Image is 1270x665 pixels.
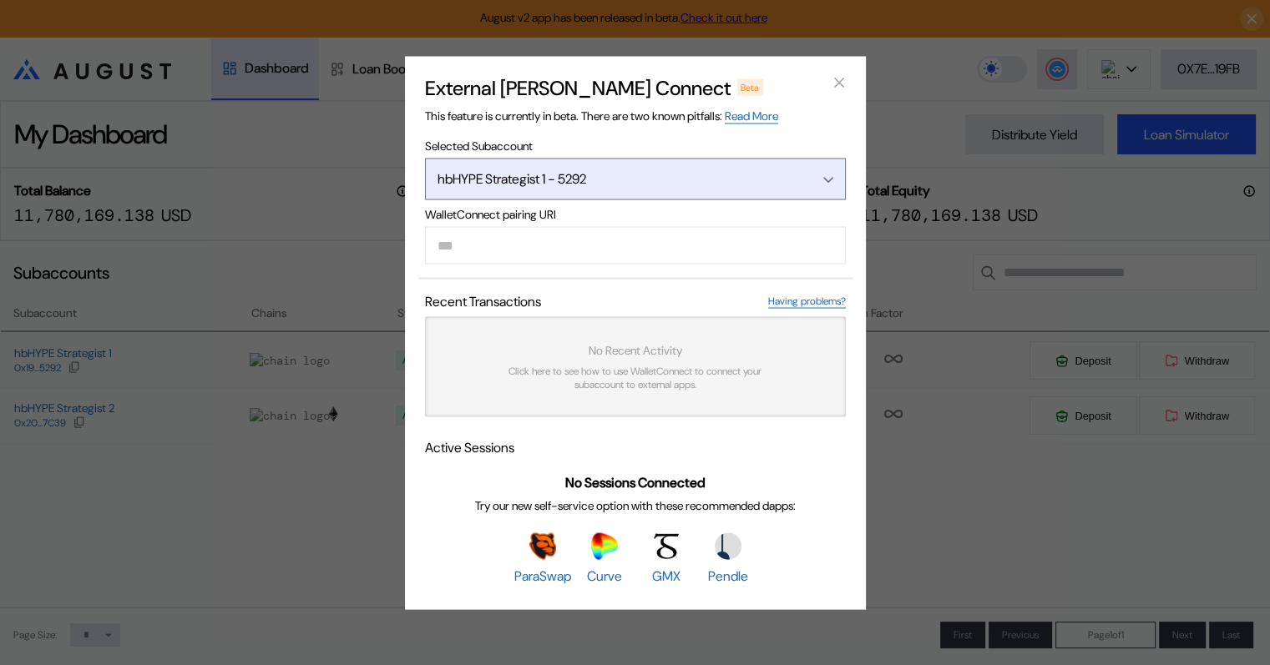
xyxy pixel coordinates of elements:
a: PendlePendle [700,533,756,585]
h2: External [PERSON_NAME] Connect [425,74,731,100]
a: No Recent ActivityClick here to see how to use WalletConnect to connect your subaccount to extern... [425,316,846,416]
span: Selected Subaccount [425,138,846,153]
a: ParaSwapParaSwap [514,533,571,585]
span: Active Sessions [425,438,514,456]
div: hbHYPE Strategist 1 - 5292 [438,170,790,188]
img: GMX [653,533,680,560]
img: Curve [591,533,618,560]
button: Open menu [425,158,846,199]
span: Curve [587,567,622,585]
a: Read More [725,108,778,123]
img: ParaSwap [529,533,556,560]
a: CurveCurve [576,533,633,585]
span: Recent Transactions [425,292,541,310]
span: GMX [652,567,681,585]
img: Pendle [715,533,741,560]
span: Try our new self-service option with these recommended dapps: [475,498,796,513]
a: GMXGMX [638,533,695,585]
span: Pendle [708,567,748,585]
span: This feature is currently in beta. There are two known pitfalls: [425,108,778,123]
span: No Recent Activity [589,342,682,357]
span: ParaSwap [514,567,571,585]
div: Beta [737,78,764,95]
span: No Sessions Connected [565,474,706,491]
span: Click here to see how to use WalletConnect to connect your subaccount to external apps. [492,364,779,390]
span: WalletConnect pairing URI [425,206,846,221]
button: close modal [826,69,853,96]
a: Having problems? [768,294,846,308]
